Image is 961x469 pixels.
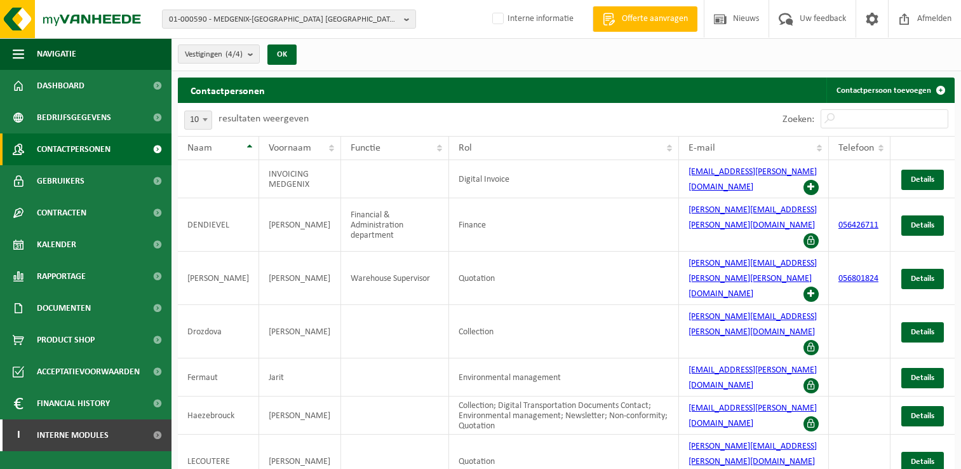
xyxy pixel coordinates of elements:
td: [PERSON_NAME] [178,252,259,305]
span: Voornaam [269,143,311,153]
label: Zoeken: [783,114,814,125]
a: Details [901,406,944,426]
td: Financial & Administration department [341,198,449,252]
a: [PERSON_NAME][EMAIL_ADDRESS][PERSON_NAME][PERSON_NAME][DOMAIN_NAME] [689,259,817,299]
td: INVOICING MEDGENIX [259,160,341,198]
span: Details [911,374,934,382]
a: 056801824 [838,274,878,283]
a: [EMAIL_ADDRESS][PERSON_NAME][DOMAIN_NAME] [689,404,817,428]
h2: Contactpersonen [178,78,278,102]
span: 10 [184,111,212,130]
span: Rol [459,143,472,153]
span: Contracten [37,197,86,229]
td: Collection; Digital Transportation Documents Contact; Environmental management; Newsletter; Non-c... [449,397,679,435]
td: Quotation [449,252,679,305]
span: Offerte aanvragen [619,13,691,25]
count: (4/4) [225,50,243,58]
span: Rapportage [37,261,86,292]
button: OK [267,44,297,65]
label: resultaten weergeven [218,114,309,124]
button: Vestigingen(4/4) [178,44,260,64]
span: Telefoon [838,143,874,153]
td: [PERSON_NAME] [259,252,341,305]
span: E-mail [689,143,715,153]
td: Fermaut [178,358,259,397]
a: [EMAIL_ADDRESS][PERSON_NAME][DOMAIN_NAME] [689,365,817,390]
a: [PERSON_NAME][EMAIL_ADDRESS][PERSON_NAME][DOMAIN_NAME] [689,312,817,337]
span: Details [911,412,934,420]
a: Details [901,368,944,388]
span: Dashboard [37,70,84,102]
a: [PERSON_NAME][EMAIL_ADDRESS][PERSON_NAME][DOMAIN_NAME] [689,442,817,466]
span: Details [911,275,934,283]
span: Financial History [37,388,110,419]
td: Digital Invoice [449,160,679,198]
td: Drozdova [178,305,259,358]
a: Contactpersoon toevoegen [826,78,953,103]
a: Offerte aanvragen [593,6,697,32]
span: Details [911,221,934,229]
span: Bedrijfsgegevens [37,102,111,133]
span: Documenten [37,292,91,324]
span: 10 [185,111,212,129]
span: Kalender [37,229,76,261]
span: 01-000590 - MEDGENIX-[GEOGRAPHIC_DATA] [GEOGRAPHIC_DATA] - WEVELGEM [169,10,399,29]
td: Warehouse Supervisor [341,252,449,305]
span: Acceptatievoorwaarden [37,356,140,388]
span: Functie [351,143,380,153]
td: Haezebrouck [178,397,259,435]
td: Jarit [259,358,341,397]
a: Details [901,215,944,236]
a: [PERSON_NAME][EMAIL_ADDRESS][PERSON_NAME][DOMAIN_NAME] [689,205,817,230]
td: Finance [449,198,679,252]
td: [PERSON_NAME] [259,198,341,252]
span: Naam [187,143,212,153]
a: [EMAIL_ADDRESS][PERSON_NAME][DOMAIN_NAME] [689,167,817,192]
label: Interne informatie [490,10,574,29]
button: 01-000590 - MEDGENIX-[GEOGRAPHIC_DATA] [GEOGRAPHIC_DATA] - WEVELGEM [162,10,416,29]
td: Collection [449,305,679,358]
a: Details [901,322,944,343]
a: Details [901,269,944,289]
span: I [13,419,24,451]
span: Product Shop [37,324,95,356]
td: [PERSON_NAME] [259,305,341,358]
span: Details [911,175,934,184]
span: Details [911,328,934,336]
a: Details [901,170,944,190]
span: Contactpersonen [37,133,111,165]
span: Details [911,458,934,466]
a: 056426711 [838,221,878,230]
td: [PERSON_NAME] [259,397,341,435]
span: Interne modules [37,419,109,451]
span: Vestigingen [185,45,243,64]
span: Gebruikers [37,165,84,197]
td: Environmental management [449,358,679,397]
td: DENDIEVEL [178,198,259,252]
span: Navigatie [37,38,76,70]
